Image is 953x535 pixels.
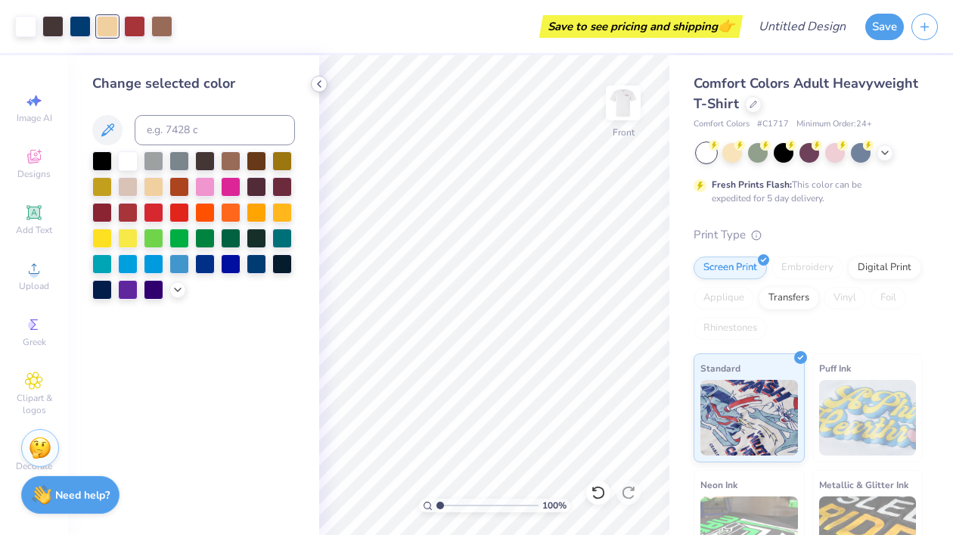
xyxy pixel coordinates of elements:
input: e.g. 7428 c [135,115,295,145]
div: Change selected color [92,73,295,94]
div: Save to see pricing and shipping [543,15,739,38]
span: Add Text [16,224,52,236]
div: Vinyl [824,287,866,309]
div: Front [613,126,635,139]
span: Metallic & Glitter Ink [819,477,908,493]
img: Front [608,88,638,118]
div: Transfers [759,287,819,309]
span: Greek [23,336,46,348]
span: Puff Ink [819,360,851,376]
span: Standard [700,360,740,376]
div: Applique [694,287,754,309]
strong: Need help? [55,488,110,502]
span: 👉 [718,17,734,35]
span: Clipart & logos [8,392,61,416]
span: # C1717 [757,118,789,131]
span: Designs [17,168,51,180]
div: Digital Print [848,257,921,279]
div: Print Type [694,226,923,244]
input: Untitled Design [747,11,858,42]
img: Standard [700,380,798,456]
div: Rhinestones [694,317,767,340]
span: Upload [19,280,49,292]
span: Comfort Colors [694,118,750,131]
div: This color can be expedited for 5 day delivery. [712,178,898,205]
strong: Fresh Prints Flash: [712,179,792,191]
img: Puff Ink [819,380,917,456]
div: Screen Print [694,257,767,279]
div: Foil [871,287,906,309]
button: Save [865,14,904,40]
span: Comfort Colors Adult Heavyweight T-Shirt [694,74,918,113]
span: 100 % [542,499,567,512]
div: Embroidery [771,257,843,279]
span: Minimum Order: 24 + [796,118,872,131]
span: Decorate [16,460,52,472]
span: Image AI [17,112,52,124]
span: Neon Ink [700,477,737,493]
